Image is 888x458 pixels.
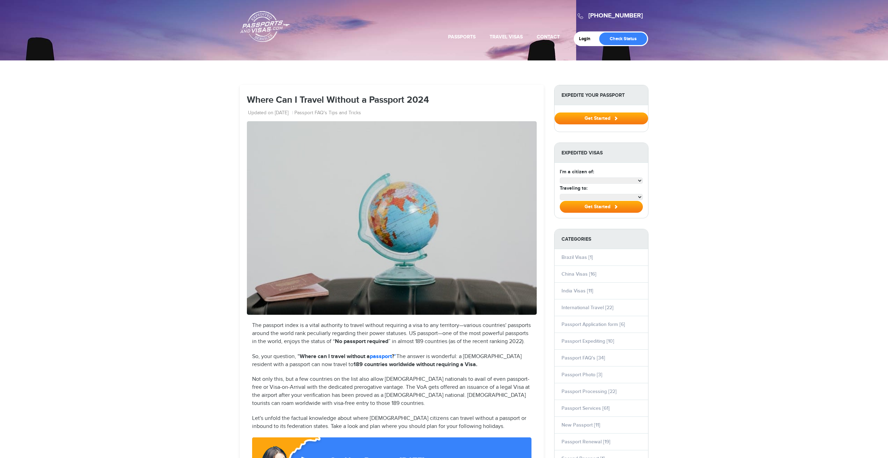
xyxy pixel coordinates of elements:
[555,115,648,121] a: Get Started
[335,338,388,345] strong: No passport required
[599,32,647,45] a: Check Status
[247,121,537,315] img: pexels-tima-miroshnichenko-7009465_-_28de80_-_2186b91805bf8f87dc4281b6adbed06c6a56d5ae.jpg
[294,110,327,117] a: Passport FAQ's
[562,271,596,277] a: China Visas [16]
[537,34,560,40] a: Contact
[555,112,648,124] button: Get Started
[562,305,614,311] a: International Travel [22]
[555,229,648,249] strong: Categories
[247,95,537,106] h1: Where Can I Travel Without a Passport 2024
[252,415,531,431] p: Let's unfold the factual knowledge about where [DEMOGRAPHIC_DATA] citizens can travel without a p...
[555,85,648,105] strong: Expedite Your Passport
[562,288,593,294] a: India Visas [11]
[555,143,648,163] strong: Expedited Visas
[562,422,600,428] a: New Passport [11]
[353,361,477,368] strong: 189 countries worldwide without requiring a Visa.
[562,321,625,327] a: Passport Application form [6]
[562,338,614,344] a: Passport Expediting [10]
[562,405,610,411] a: Passport Services [61]
[560,168,594,175] label: I'm a citizen of:
[240,11,290,42] a: Passports & [DOMAIN_NAME]
[448,34,476,40] a: Passports
[252,353,531,369] p: So, your question, " The answer is wonderful: a [DEMOGRAPHIC_DATA] resident with a passport can n...
[370,353,392,360] a: passport
[562,439,610,445] a: Passport Renewal [19]
[588,12,643,20] a: [PHONE_NUMBER]
[490,34,523,40] a: Travel Visas
[248,110,293,117] li: Updated on [DATE]
[562,388,617,394] a: Passport Processing [22]
[562,372,602,378] a: Passport Photo [3]
[579,36,595,42] a: Login
[562,254,593,260] a: Brazil Visas [1]
[252,322,531,346] p: The passport index is a vital authority to travel without requiring a visa to any territory—vario...
[562,355,605,361] a: Passport FAQ's [34]
[329,110,361,117] a: Tips and Tricks
[252,376,531,407] p: Not only this, but a few countries on the list also allow [DEMOGRAPHIC_DATA] nationals to avail o...
[300,353,394,360] strong: Where can I travel without a ?
[560,201,643,213] button: Get Started
[560,184,587,192] label: Traveling to:
[394,353,396,360] a: "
